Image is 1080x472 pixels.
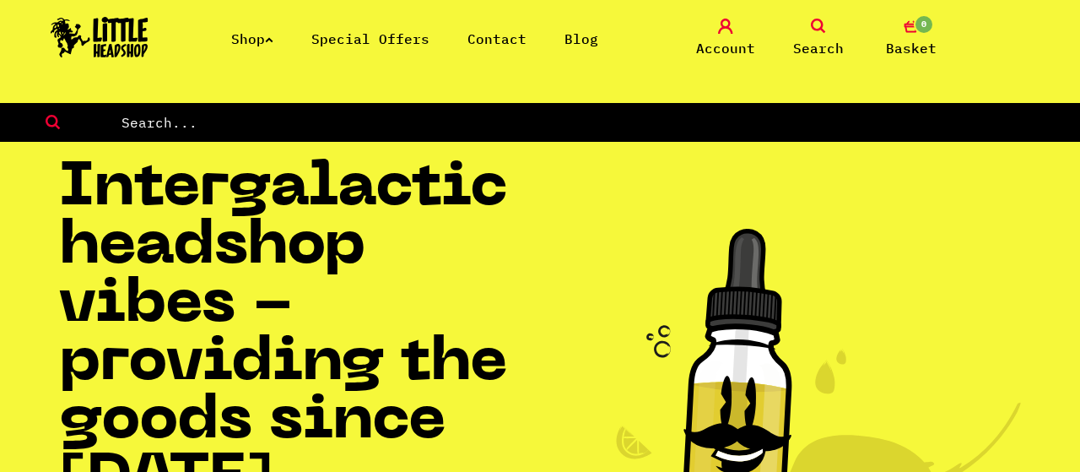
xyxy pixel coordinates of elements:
[776,19,861,58] a: Search
[564,30,598,47] a: Blog
[231,30,273,47] a: Shop
[793,38,844,58] span: Search
[886,38,937,58] span: Basket
[914,14,934,35] span: 0
[311,30,429,47] a: Special Offers
[51,17,148,57] img: Little Head Shop Logo
[467,30,526,47] a: Contact
[869,19,953,58] a: 0 Basket
[696,38,755,58] span: Account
